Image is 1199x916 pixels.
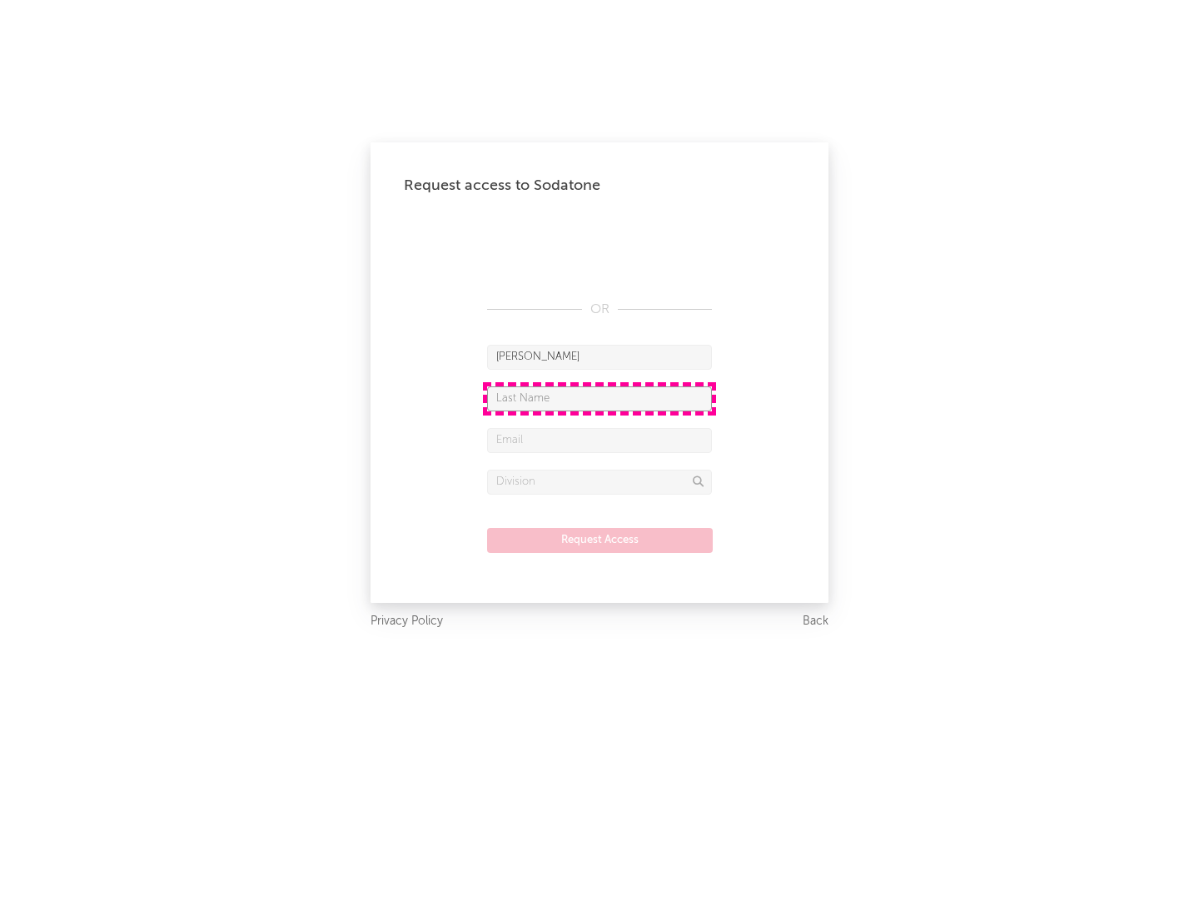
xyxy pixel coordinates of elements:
input: Division [487,470,712,495]
input: Email [487,428,712,453]
button: Request Access [487,528,713,553]
a: Privacy Policy [371,611,443,632]
a: Back [803,611,828,632]
div: Request access to Sodatone [404,176,795,196]
input: Last Name [487,386,712,411]
input: First Name [487,345,712,370]
div: OR [487,300,712,320]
